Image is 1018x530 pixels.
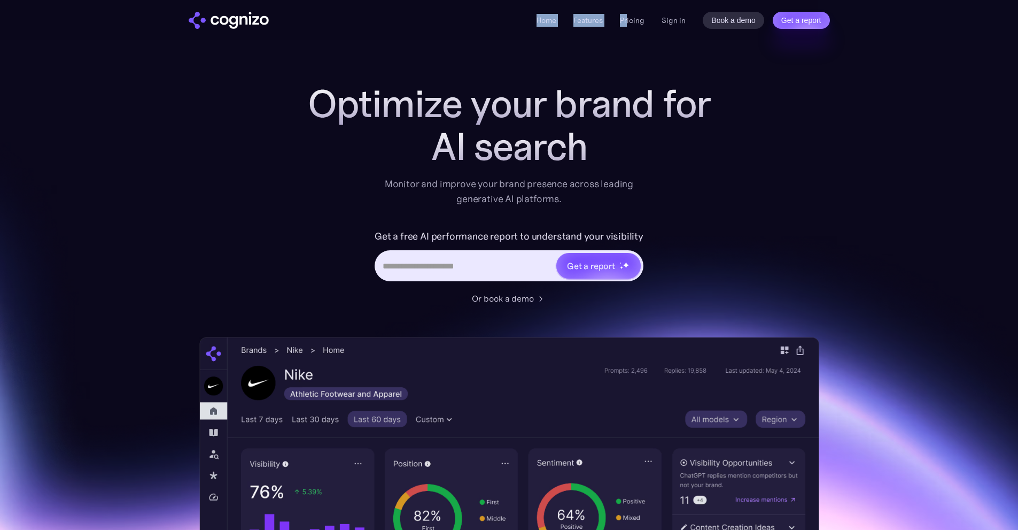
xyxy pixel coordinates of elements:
a: Pricing [620,16,644,25]
img: star [620,266,624,270]
div: Monitor and improve your brand presence across leading generative AI platforms. [378,176,641,206]
a: Get a report [773,12,830,29]
label: Get a free AI performance report to understand your visibility [375,228,643,245]
a: Get a reportstarstarstar [555,252,642,280]
div: Or book a demo [472,292,534,305]
a: Book a demo [703,12,764,29]
a: Or book a demo [472,292,547,305]
a: Features [573,16,603,25]
div: Get a report [567,259,615,272]
div: AI search [296,125,723,168]
img: star [623,262,630,268]
a: home [189,12,269,29]
img: star [620,262,621,264]
a: Sign in [662,14,686,27]
img: cognizo logo [189,12,269,29]
form: Hero URL Input Form [375,228,643,287]
a: Home [537,16,556,25]
h1: Optimize your brand for [296,82,723,125]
